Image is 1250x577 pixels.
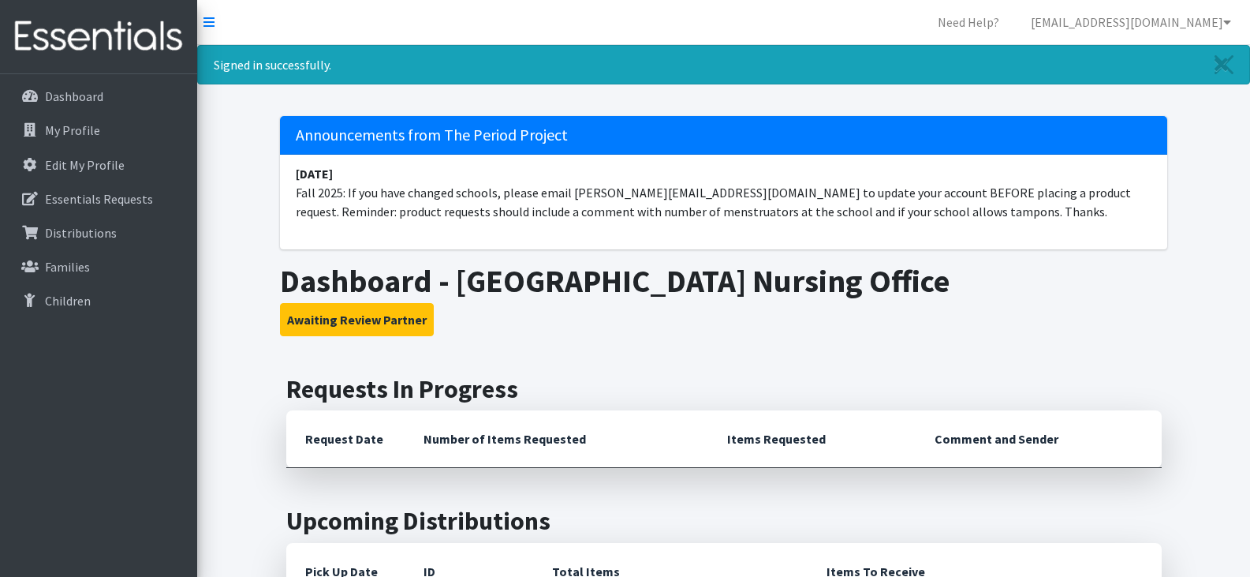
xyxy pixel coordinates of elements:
[6,285,191,317] a: Children
[6,81,191,112] a: Dashboard
[280,116,1167,155] h5: Announcements from The Period Project
[197,45,1250,84] div: Signed in successfully.
[45,191,153,207] p: Essentials Requests
[405,410,709,468] th: Number of Items Requested
[45,225,117,241] p: Distributions
[280,262,1167,300] h1: Dashboard - [GEOGRAPHIC_DATA] Nursing Office
[925,6,1012,38] a: Need Help?
[6,149,191,181] a: Edit My Profile
[708,410,916,468] th: Items Requested
[1199,46,1249,84] a: Close
[286,506,1162,536] h2: Upcoming Distributions
[45,88,103,104] p: Dashboard
[45,157,125,173] p: Edit My Profile
[280,155,1167,230] li: Fall 2025: If you have changed schools, please email [PERSON_NAME][EMAIL_ADDRESS][DOMAIN_NAME] to...
[45,122,100,138] p: My Profile
[6,114,191,146] a: My Profile
[45,259,90,275] p: Families
[1018,6,1244,38] a: [EMAIL_ADDRESS][DOMAIN_NAME]
[6,183,191,215] a: Essentials Requests
[6,251,191,283] a: Families
[286,374,1162,404] h2: Requests In Progress
[286,410,405,468] th: Request Date
[6,10,191,63] img: HumanEssentials
[280,303,434,336] button: Awaiting Review Partner
[296,166,333,182] strong: [DATE]
[45,293,91,309] p: Children
[916,410,1161,468] th: Comment and Sender
[6,217,191,249] a: Distributions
